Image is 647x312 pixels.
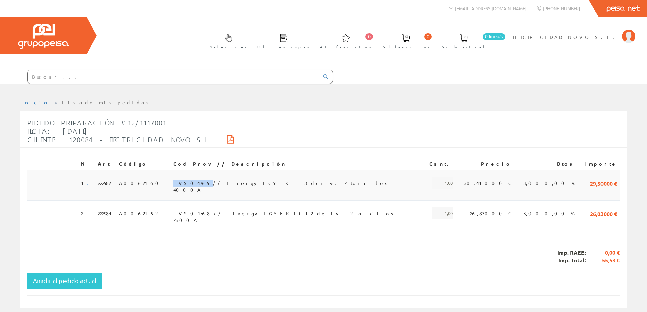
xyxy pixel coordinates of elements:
span: 222982 [98,177,111,189]
span: 3,00+0,00 % [523,177,575,189]
span: 1,00 [432,207,453,219]
span: 29,50000 € [590,177,617,189]
a: Inicio [20,99,49,105]
a: . [87,180,92,186]
th: Código [116,158,170,170]
span: 26,03000 € [590,207,617,219]
span: Art. favoritos [320,43,371,50]
span: 26,83000 € [470,207,511,219]
span: ELECTRICIDAD NOVO S.L. [513,34,618,40]
a: Selectores [203,28,250,53]
span: Selectores [210,43,247,50]
th: Art [95,158,116,170]
span: Últimas compras [257,43,309,50]
span: 0 [365,33,373,40]
span: 222984 [98,207,111,219]
a: . [83,210,89,216]
span: Ped. favoritos [382,43,430,50]
th: Dtos [514,158,577,170]
div: Imp. RAEE: Imp. Total: [27,240,620,273]
span: 55,53 € [586,257,620,264]
span: LVS04769 // Linergy LGYE Kit 8 deriv. 2 tornillos 4000A [173,177,390,189]
span: [EMAIL_ADDRESS][DOMAIN_NAME] [455,5,526,11]
span: LVS04768 // Linergy LGYE Kit 12 deriv. 2 tornillos 2500A [173,207,396,219]
th: N [78,158,95,170]
a: ELECTRICIDAD NOVO S.L. [513,28,635,35]
span: 1 [81,177,92,189]
a: Últimas compras [251,28,313,53]
span: 2 [81,207,89,219]
img: Grupo Peisa [18,24,69,49]
span: 0,00 € [586,249,620,257]
input: Buscar ... [28,70,319,84]
th: Cant. [424,158,455,170]
span: Pedido Preparación #12/1117001 Fecha: [DATE] Cliente: 120084 - ELECTRICIDAD NOVO S.L. [27,118,211,144]
span: 0 [424,33,432,40]
span: [PHONE_NUMBER] [543,5,580,11]
span: 3,00+0,00 % [523,207,575,219]
span: 1,00 [432,177,453,189]
button: Añadir al pedido actual [27,273,102,289]
th: Precio [455,158,514,170]
span: 30,41000 € [464,177,511,189]
span: A0062162 [119,207,157,219]
span: A0062160 [119,177,162,189]
th: Importe [577,158,620,170]
a: Listado mis pedidos [62,99,151,105]
span: 0 línea/s [483,33,505,40]
span: Pedido actual [441,43,487,50]
i: Descargar PDF [227,137,234,142]
th: Cod Prov // Descripción [170,158,424,170]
